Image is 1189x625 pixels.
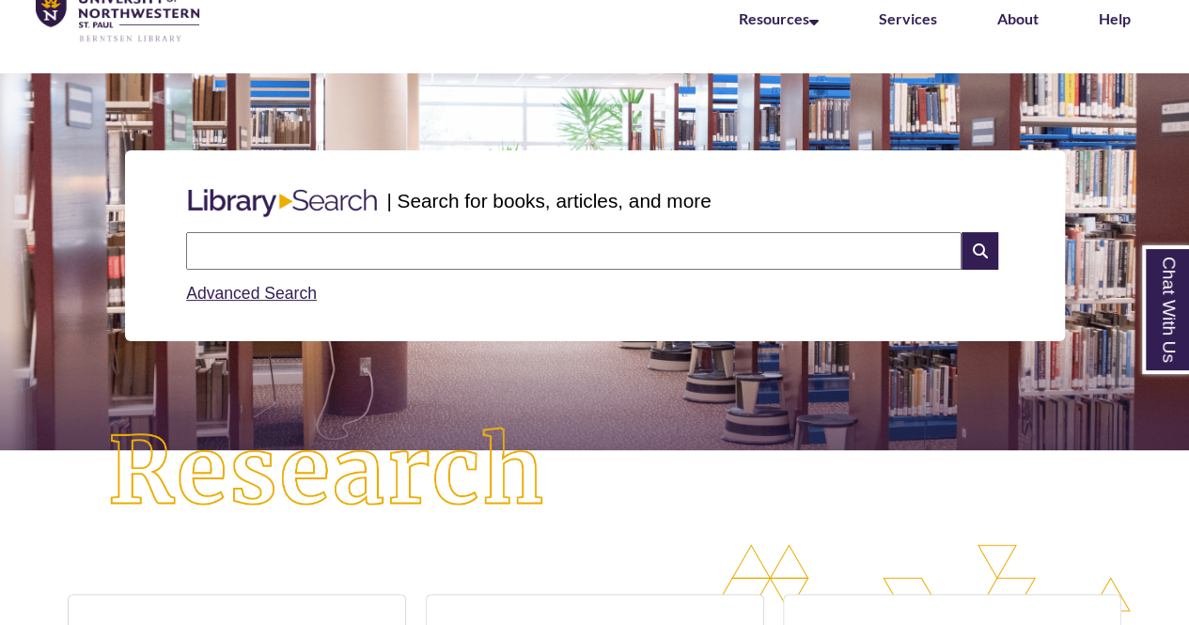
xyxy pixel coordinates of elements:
a: Help [1099,9,1131,27]
img: Libary Search [179,181,386,225]
i: Search [962,232,997,270]
a: Advanced Search [186,284,317,303]
a: About [997,9,1039,27]
p: | Search for books, articles, and more [386,186,711,215]
a: Services [879,9,937,27]
a: Resources [739,9,819,27]
img: Research [59,379,594,565]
